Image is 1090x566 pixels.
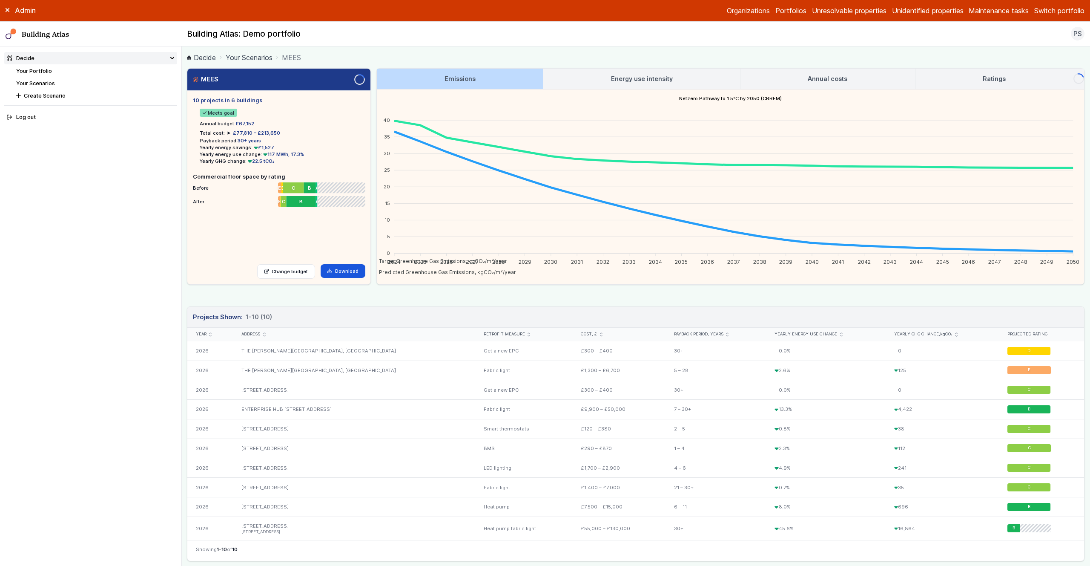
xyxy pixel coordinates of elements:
div: 8.0% [766,497,886,517]
a: Emissions [377,69,543,89]
a: Unresolvable properties [812,6,886,16]
a: Annual costs [740,69,915,89]
div: 0 [886,380,999,400]
div: 0.0% [766,341,886,361]
tspan: 5 [387,234,390,240]
div: Heat pump fabric light [476,517,573,540]
li: [STREET_ADDRESS] [241,529,467,535]
div: £55,000 – £130,000 [573,517,666,540]
div: LED lighting [476,458,573,478]
span: Showing of [196,546,238,553]
div: 112 [886,439,999,458]
tspan: 2038 [753,258,766,265]
a: Organizations [727,6,770,16]
div: 1 – 4 [666,439,767,458]
div: £1,300 – £6,700 [573,361,666,380]
tspan: 2037 [727,258,740,265]
div: £300 – £400 [573,380,666,400]
div: £9,900 – £50,000 [573,400,666,419]
span: 117 MWh, 17.3% [262,151,304,157]
summary: £77,810 – £213,650 [228,130,280,136]
a: Download [321,264,365,278]
span: B [299,198,303,205]
tspan: 30 [384,150,390,156]
a: [STREET_ADDRESS] [241,485,289,491]
button: Switch portfolio [1034,6,1084,16]
div: 241 [886,458,999,478]
summary: Decide [4,52,177,64]
span: A [316,185,317,191]
a: Your Portfolio [16,68,52,74]
div: 0 [886,341,999,361]
h3: Annual costs [808,74,847,84]
tspan: 2035 [675,258,688,265]
div: 4.9% [766,458,886,478]
tspan: 20 [384,184,390,190]
div: Smart thermostats [476,419,573,439]
a: Your Scenarios [16,80,55,87]
div: 2026 [187,497,233,517]
div: 21 – 30+ [666,478,767,497]
span: Yearly GHG change, [894,332,952,337]
div: 125 [886,361,999,380]
div: 35 [886,478,999,497]
tspan: 35 [384,133,390,139]
tspan: 2045 [936,258,949,265]
h3: Ratings [983,74,1006,84]
div: 30+ [666,341,767,361]
div: 16,864 [886,517,999,540]
div: 0.7% [766,478,886,497]
a: [STREET_ADDRESS] [241,504,289,510]
h4: Netzero Pathway to 1.5°C by 2050 (CRREM) [377,90,1084,107]
div: 45.6% [766,517,886,540]
tspan: 2026 [440,258,453,265]
div: 30+ [666,380,767,400]
span: D [1028,348,1031,354]
a: [STREET_ADDRESS] [241,426,289,432]
span: Cost, £ [581,332,597,337]
tspan: 2050 [1067,258,1079,265]
tspan: 2042 [858,258,871,265]
div: 2.3% [766,439,886,458]
span: E [1028,368,1030,373]
div: Fabric light [476,400,573,419]
li: After [193,194,365,205]
span: D [280,198,281,205]
tspan: 25 [384,167,390,173]
span: MEES [282,52,301,63]
div: 2026 [187,478,233,497]
div: £290 – £870 [573,439,666,458]
tspan: 2024 [388,258,401,265]
a: [STREET_ADDRESS] [241,465,289,471]
a: Energy use intensity [543,69,740,89]
li: Yearly energy savings: [200,144,365,151]
span: 1-10 [217,546,227,552]
a: Change budget [257,264,316,279]
div: £1,400 – £7,000 [573,478,666,497]
div: 2026 [187,341,233,361]
div: 6 – 11 [666,497,767,517]
li: Payback period: [200,137,365,144]
div: 2026 [187,517,233,540]
h6: Total cost: [200,130,225,136]
a: [STREET_ADDRESS] [241,445,289,451]
li: Yearly GHG change: [200,158,365,165]
span: 22.5 tCO₂ [247,158,275,164]
a: Decide [187,52,216,63]
a: [STREET_ADDRESS] [241,387,289,393]
tspan: 40 [383,117,390,123]
span: Retrofit measure [484,332,525,337]
span: £1,527 [252,144,274,150]
nav: Table navigation [187,540,1084,561]
div: 38 [886,419,999,439]
span: C [1028,446,1031,451]
tspan: 10 [384,217,390,223]
span: Meets goal [200,109,237,117]
tspan: 2028 [492,258,505,265]
li: Annual budget: [200,120,365,127]
tspan: 2025 [414,258,427,265]
a: Your Scenarios [226,52,272,63]
div: 2026 [187,458,233,478]
tspan: 0 [387,250,390,256]
tspan: 15 [385,200,390,206]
